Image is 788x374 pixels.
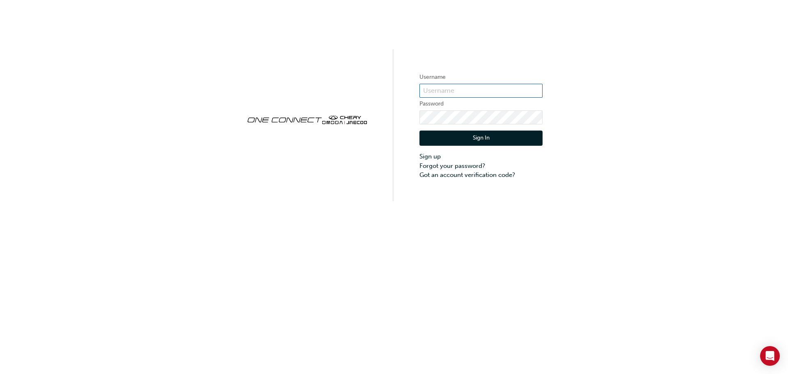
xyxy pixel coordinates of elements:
a: Forgot your password? [419,161,543,171]
a: Sign up [419,152,543,161]
label: Username [419,72,543,82]
img: oneconnect [245,108,369,130]
div: Open Intercom Messenger [760,346,780,366]
a: Got an account verification code? [419,170,543,180]
label: Password [419,99,543,109]
button: Sign In [419,131,543,146]
input: Username [419,84,543,98]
